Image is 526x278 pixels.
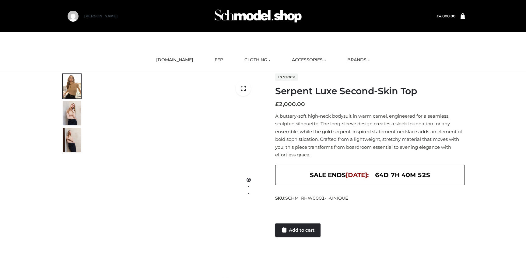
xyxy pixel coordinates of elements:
[275,165,465,185] div: SALE ENDS
[212,4,304,28] img: Schmodel Admin 964
[285,195,348,201] span: SCHM_RHW0001-_-UNIQUE
[275,112,465,159] p: A buttery-soft high-neck bodysuit in warm camel, engineered for a seamless, sculpted silhouette. ...
[63,128,81,152] img: Screenshot-2024-10-29-at-6.26.12%E2%80%AFPM.jpg
[152,53,198,67] a: [DOMAIN_NAME]
[437,14,455,18] a: £4,000.00
[275,223,321,237] a: Add to cart
[275,101,279,108] span: £
[240,53,275,67] a: CLOTHING
[375,170,430,180] span: 64d 7h 40m 52s
[437,14,439,18] span: £
[275,101,305,108] bdi: 2,000.00
[343,53,374,67] a: BRANDS
[63,74,81,98] img: Screenshot-2024-10-29-at-6.26.01%E2%80%AFPM.jpg
[63,101,81,125] img: Screenshot-2024-10-29-at-6.25.55%E2%80%AFPM.jpg
[346,171,369,179] span: [DATE]:
[275,73,298,81] span: In stock
[437,14,455,18] bdi: 4,000.00
[84,14,117,29] a: [PERSON_NAME]
[287,53,331,67] a: ACCESSORIES
[210,53,228,67] a: FFP
[275,86,465,97] h1: Serpent Luxe Second-Skin Top
[275,194,349,202] span: SKU:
